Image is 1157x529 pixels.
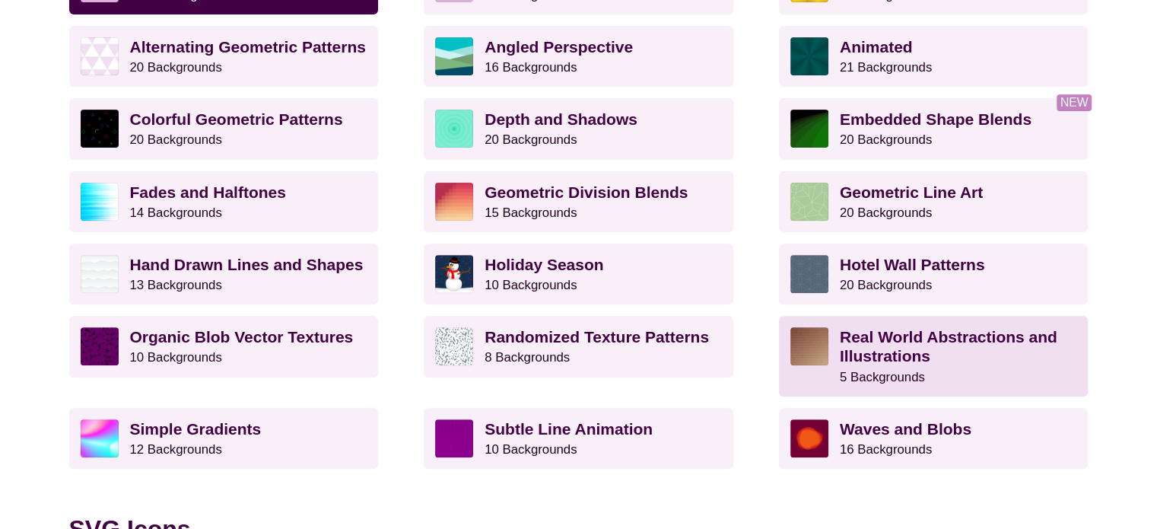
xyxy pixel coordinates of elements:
img: green layered rings within rings [435,110,473,148]
small: 10 Backgrounds [485,442,577,457]
strong: Subtle Line Animation [485,420,653,438]
small: 20 Backgrounds [130,60,222,75]
img: a line grid with a slope perspective [435,419,473,457]
small: 10 Backgrounds [485,278,577,292]
img: abstract landscape with sky mountains and water [435,37,473,75]
small: 20 Backgrounds [840,206,932,220]
strong: Waves and Blobs [840,420,971,438]
small: 16 Backgrounds [485,60,577,75]
img: vector art snowman with black hat, branch arms, and carrot nose [435,255,473,293]
strong: Hand Drawn Lines and Shapes [130,256,364,273]
strong: Geometric Line Art [840,183,983,201]
img: green rave light effect animated background [790,37,828,75]
strong: Angled Perspective [485,38,633,56]
strong: Alternating Geometric Patterns [130,38,366,56]
strong: Embedded Shape Blends [840,110,1031,128]
strong: Organic Blob Vector Textures [130,328,354,346]
img: red-to-yellow gradient large pixel grid [435,183,473,221]
a: Real World Abstractions and Illustrations5 Backgrounds [779,316,1089,397]
strong: Colorful Geometric Patterns [130,110,343,128]
strong: Geometric Division Blends [485,183,688,201]
a: Embedded Shape Blends20 Backgrounds [779,98,1089,159]
img: a rainbow pattern of outlined geometric shapes [81,110,119,148]
strong: Fades and Halftones [130,183,286,201]
a: Animated21 Backgrounds [779,26,1089,87]
img: colorful radial mesh gradient rainbow [81,419,119,457]
small: 12 Backgrounds [130,442,222,457]
a: Subtle Line Animation10 Backgrounds [424,408,733,469]
small: 20 Backgrounds [130,132,222,147]
img: Purple vector splotches [81,327,119,365]
strong: Real World Abstractions and Illustrations [840,328,1057,365]
img: green to black rings rippling away from corner [790,110,828,148]
strong: Simple Gradients [130,420,262,438]
a: Hand Drawn Lines and Shapes13 Backgrounds [69,244,379,304]
strong: Depth and Shadows [485,110,637,128]
small: 16 Backgrounds [840,442,932,457]
strong: Holiday Season [485,256,603,273]
img: intersecting outlined circles formation pattern [790,255,828,293]
small: 8 Backgrounds [485,350,570,365]
a: Colorful Geometric Patterns20 Backgrounds [69,98,379,159]
a: Hotel Wall Patterns20 Backgrounds [779,244,1089,304]
small: 20 Backgrounds [485,132,577,147]
a: Geometric Line Art20 Backgrounds [779,171,1089,232]
img: white subtle wave background [81,255,119,293]
strong: Hotel Wall Patterns [840,256,985,273]
img: gray texture pattern on white [435,327,473,365]
small: 20 Backgrounds [840,132,932,147]
a: Geometric Division Blends15 Backgrounds [424,171,733,232]
strong: Randomized Texture Patterns [485,328,709,346]
small: 15 Backgrounds [485,206,577,220]
small: 5 Backgrounds [840,370,925,384]
strong: Animated [840,38,913,56]
small: 10 Backgrounds [130,350,222,365]
a: Waves and Blobs16 Backgrounds [779,408,1089,469]
a: Alternating Geometric Patterns20 Backgrounds [69,26,379,87]
a: Fades and Halftones14 Backgrounds [69,171,379,232]
small: 20 Backgrounds [840,278,932,292]
small: 13 Backgrounds [130,278,222,292]
img: various uneven centered blobs [790,419,828,457]
a: Randomized Texture Patterns8 Backgrounds [424,316,733,377]
img: blue lights stretching horizontally over white [81,183,119,221]
small: 21 Backgrounds [840,60,932,75]
img: geometric web of connecting lines [790,183,828,221]
a: Depth and Shadows20 Backgrounds [424,98,733,159]
a: Holiday Season10 Backgrounds [424,244,733,304]
a: Simple Gradients12 Backgrounds [69,408,379,469]
img: light purple and white alternating triangle pattern [81,37,119,75]
a: Organic Blob Vector Textures10 Backgrounds [69,316,379,377]
img: wooden floor pattern [790,327,828,365]
a: Angled Perspective16 Backgrounds [424,26,733,87]
small: 14 Backgrounds [130,206,222,220]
